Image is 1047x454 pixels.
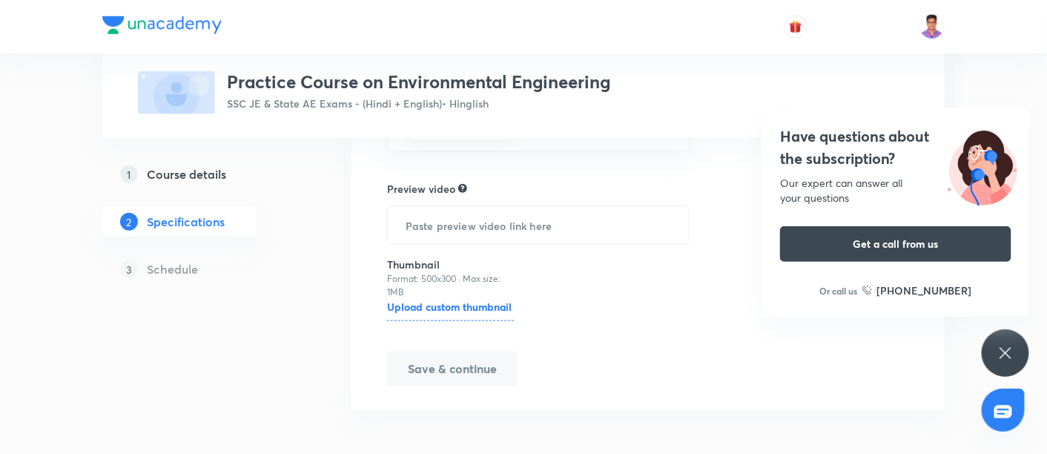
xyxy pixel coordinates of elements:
p: Or call us [820,284,858,297]
p: 3 [120,260,138,278]
h5: Specifications [147,213,225,231]
img: ttu_illustration_new.svg [936,125,1029,205]
h6: Upload custom thumbnail [387,299,514,321]
img: avatar [789,20,802,33]
p: 1 [120,165,138,183]
h6: [PHONE_NUMBER] [877,283,972,298]
img: Company Logo [102,16,222,34]
div: Our expert can answer all your questions [780,176,1011,205]
p: Format: 500x300 · Max size: 1MB [387,272,514,299]
a: [PHONE_NUMBER] [862,283,972,298]
h5: Course details [147,165,226,183]
img: fallback-thumbnail.png [138,71,215,114]
h4: Have questions about the subscription? [780,125,1011,170]
button: Save & continue [387,351,518,386]
div: Explain about your course, what you’ll be teaching, how it will help learners in their preparation [458,182,467,195]
h6: Preview video [387,181,455,197]
p: 2 [120,213,138,231]
h6: Thumbnail [387,257,514,272]
img: Tejas Sharma [919,14,945,39]
a: 1Course details [102,159,304,189]
button: avatar [784,15,807,39]
p: SSC JE & State AE Exams - (Hindi + English) • Hinglish [227,96,610,111]
input: Paste preview video link here [388,206,689,244]
a: Company Logo [102,16,222,38]
button: Get a call from us [780,226,1011,262]
h3: Practice Course on Environmental Engineering [227,71,610,93]
h5: Schedule [147,260,198,278]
